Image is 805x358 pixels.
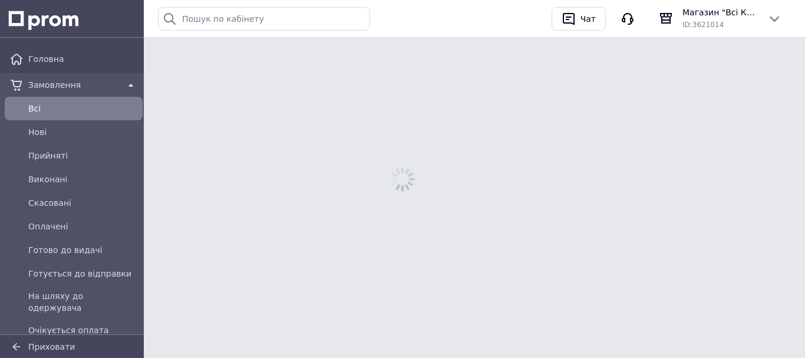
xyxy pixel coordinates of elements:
span: ID: 3621014 [682,21,724,29]
span: Замовлення [28,79,119,91]
span: Оплачені [28,221,138,232]
input: Пошук по кабінету [158,7,370,31]
button: Чат [552,7,606,31]
span: Очікується оплата [28,324,138,336]
span: Готово до видачі [28,244,138,256]
span: Головна [28,53,138,65]
span: Прийняті [28,150,138,162]
span: Готується до відправки [28,268,138,280]
span: Приховати [28,342,75,352]
span: На шляху до одержувача [28,290,138,314]
span: Магазин "Всі Кріплення" [682,6,758,18]
span: Скасовані [28,197,138,209]
span: Всi [28,103,138,114]
span: Нові [28,126,138,138]
div: Чат [578,10,598,28]
span: Виконані [28,173,138,185]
